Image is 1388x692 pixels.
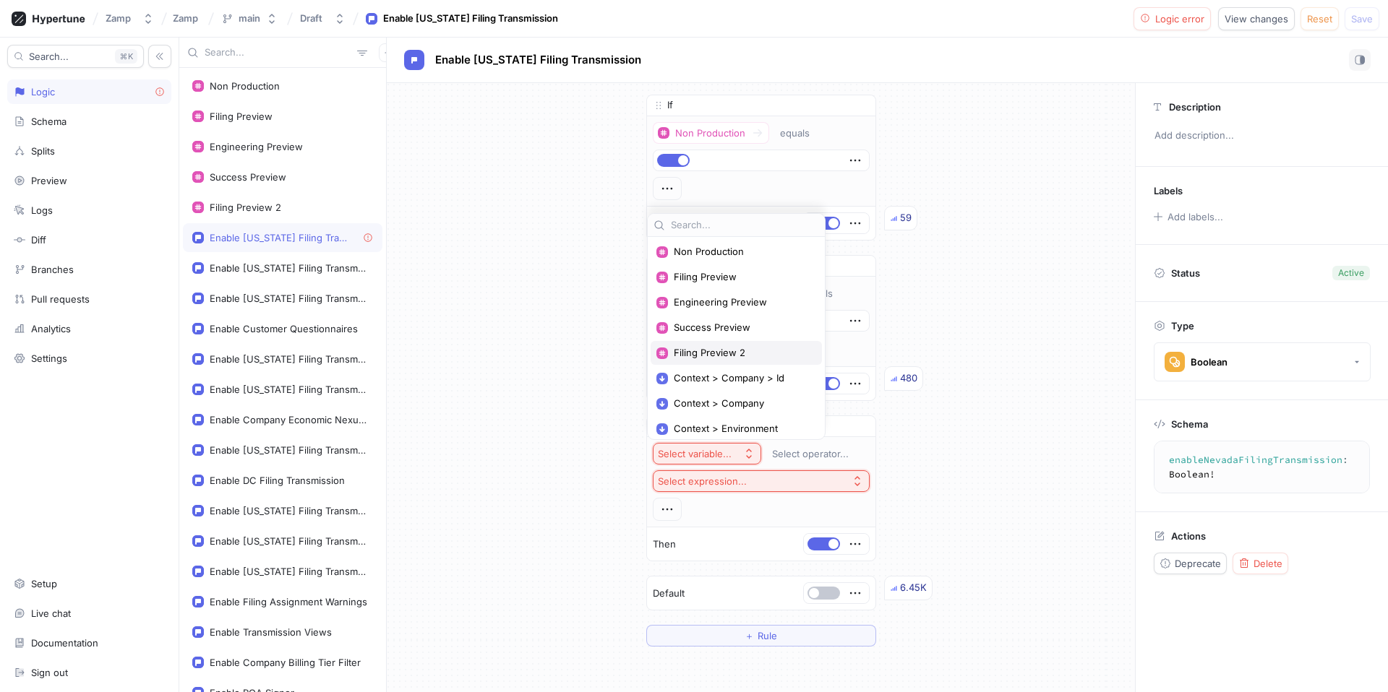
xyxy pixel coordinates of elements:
[774,122,831,144] button: equals
[1154,553,1227,574] button: Deprecate
[31,637,98,649] div: Documentation
[674,246,809,258] span: Non Production
[674,347,809,359] span: Filing Preview 2
[210,293,367,304] div: Enable [US_STATE] Filing Transmission
[31,578,57,589] div: Setup
[646,625,876,646] button: ＋Rule
[1171,418,1208,430] p: Schema
[653,537,676,552] p: Then
[1171,320,1194,332] p: Type
[100,7,160,30] button: Zamp
[900,371,917,386] div: 480
[31,264,74,275] div: Branches
[210,232,351,243] div: Enable [US_STATE] Filing Transmission
[1149,207,1227,226] button: Add labels...
[675,127,745,139] div: Non Production
[671,218,819,233] input: Search...
[674,372,809,384] span: Context > Company > Id
[210,323,358,334] div: Enable Customer Questionnaires
[31,204,53,216] div: Logs
[210,505,367,516] div: Enable [US_STATE] Filing Transmission
[745,631,754,640] span: ＋
[1191,356,1228,368] div: Boolean
[210,596,367,607] div: Enable Filing Assignment Warnings
[653,443,761,464] button: Select variable...
[674,321,809,334] span: Success Preview
[210,657,361,668] div: Enable Company Billing Tier Filter
[1345,7,1379,30] button: Save
[210,141,303,152] div: Engineering Preview
[383,12,558,26] div: Enable [US_STATE] Filing Transmission
[210,535,367,547] div: Enable [US_STATE] Filing Transmission
[31,293,90,305] div: Pull requests
[31,667,68,678] div: Sign out
[1351,14,1373,23] span: Save
[1233,553,1288,574] button: Delete
[210,626,332,638] div: Enable Transmission Views
[31,607,71,619] div: Live chat
[215,7,283,30] button: main
[210,414,367,425] div: Enable Company Economic Nexus Report
[758,631,777,640] span: Rule
[210,80,280,92] div: Non Production
[1175,559,1221,568] span: Deprecate
[653,122,769,144] button: Non Production
[173,13,198,23] span: Zamp
[1218,7,1295,30] button: View changes
[780,127,810,139] div: equals
[31,175,67,186] div: Preview
[7,631,171,655] a: Documentation
[210,444,367,456] div: Enable [US_STATE] Filing Transmission
[31,86,55,98] div: Logic
[674,271,809,283] span: Filing Preview
[31,353,67,364] div: Settings
[31,323,71,334] div: Analytics
[210,171,286,183] div: Success Preview
[658,475,747,488] div: Select expression...
[766,443,870,464] button: Select operator...
[31,145,55,157] div: Splits
[772,448,849,460] div: Select operator...
[210,111,273,122] div: Filing Preview
[1155,14,1204,23] span: Logic error
[1154,342,1371,381] button: Boolean
[115,49,137,64] div: K
[210,202,281,213] div: Filing Preview 2
[653,587,685,601] p: Default
[210,566,367,577] div: Enable [US_STATE] Filing Transmission
[1171,263,1200,283] p: Status
[31,234,46,246] div: Diff
[1225,14,1288,23] span: View changes
[674,423,809,435] span: Context > Environment
[210,262,367,274] div: Enable [US_STATE] Filing Transmission
[1307,14,1332,23] span: Reset
[900,581,927,595] div: 6.45K
[210,353,367,365] div: Enable [US_STATE] Filing Transmission
[900,211,912,225] div: 59
[239,12,260,25] div: main
[1168,212,1223,222] div: Add labels...
[29,52,69,61] span: Search...
[1154,185,1183,196] p: Labels
[1254,559,1282,568] span: Delete
[210,384,367,395] div: Enable [US_STATE] Filing Transmission
[674,296,809,308] span: Engineering Preview
[1171,530,1206,542] p: Actions
[1338,267,1364,280] div: Active
[667,98,673,113] p: If
[205,46,351,60] input: Search...
[1148,124,1376,148] p: Add description...
[658,448,732,460] div: Select variable...
[300,12,322,25] div: Draft
[106,12,131,25] div: Zamp
[1169,101,1221,113] p: Description
[435,54,641,66] span: Enable [US_STATE] Filing Transmission
[210,475,345,486] div: Enable DC Filing Transmission
[1301,7,1339,30] button: Reset
[1134,7,1212,30] button: Logic error
[294,7,351,30] button: Draft
[653,470,870,492] button: Select expression...
[7,45,144,68] button: Search...K
[674,397,809,410] span: Context > Company
[31,116,67,127] div: Schema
